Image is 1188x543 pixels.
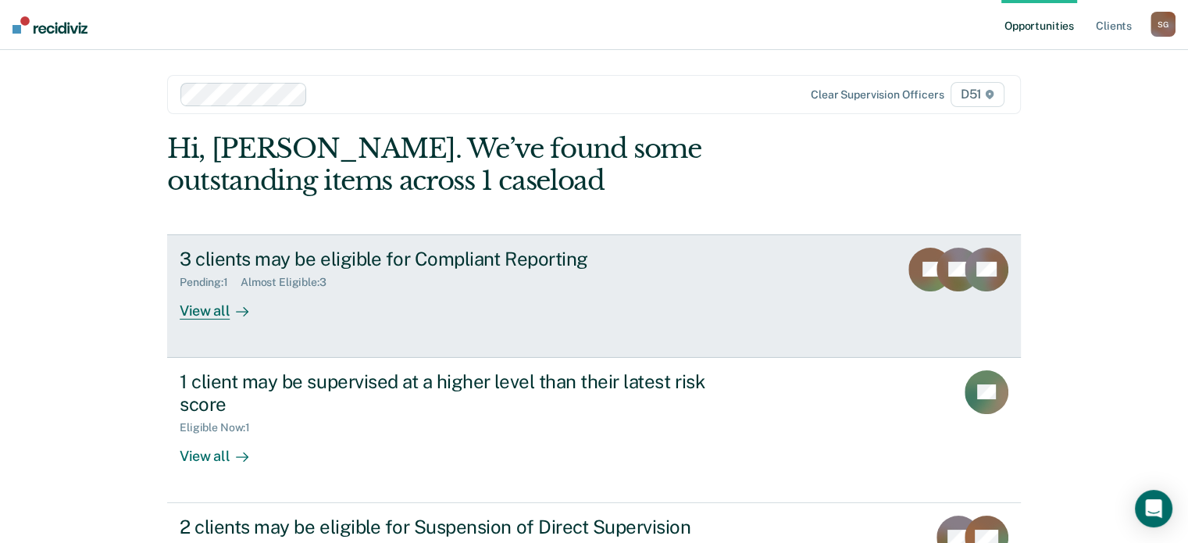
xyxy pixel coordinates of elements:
div: S G [1151,12,1176,37]
div: Open Intercom Messenger [1135,490,1172,527]
div: Eligible Now : 1 [180,421,262,434]
a: 3 clients may be eligible for Compliant ReportingPending:1Almost Eligible:3View all [167,234,1021,358]
div: 3 clients may be eligible for Compliant Reporting [180,248,728,270]
div: View all [180,289,267,320]
img: Recidiviz [12,16,87,34]
button: SG [1151,12,1176,37]
a: 1 client may be supervised at a higher level than their latest risk scoreEligible Now:1View all [167,358,1021,503]
div: 2 clients may be eligible for Suspension of Direct Supervision [180,516,728,538]
div: Clear supervision officers [811,88,944,102]
div: Almost Eligible : 3 [241,276,339,289]
div: Pending : 1 [180,276,241,289]
div: View all [180,434,267,465]
div: 1 client may be supervised at a higher level than their latest risk score [180,370,728,416]
div: Hi, [PERSON_NAME]. We’ve found some outstanding items across 1 caseload [167,133,850,197]
span: D51 [951,82,1004,107]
